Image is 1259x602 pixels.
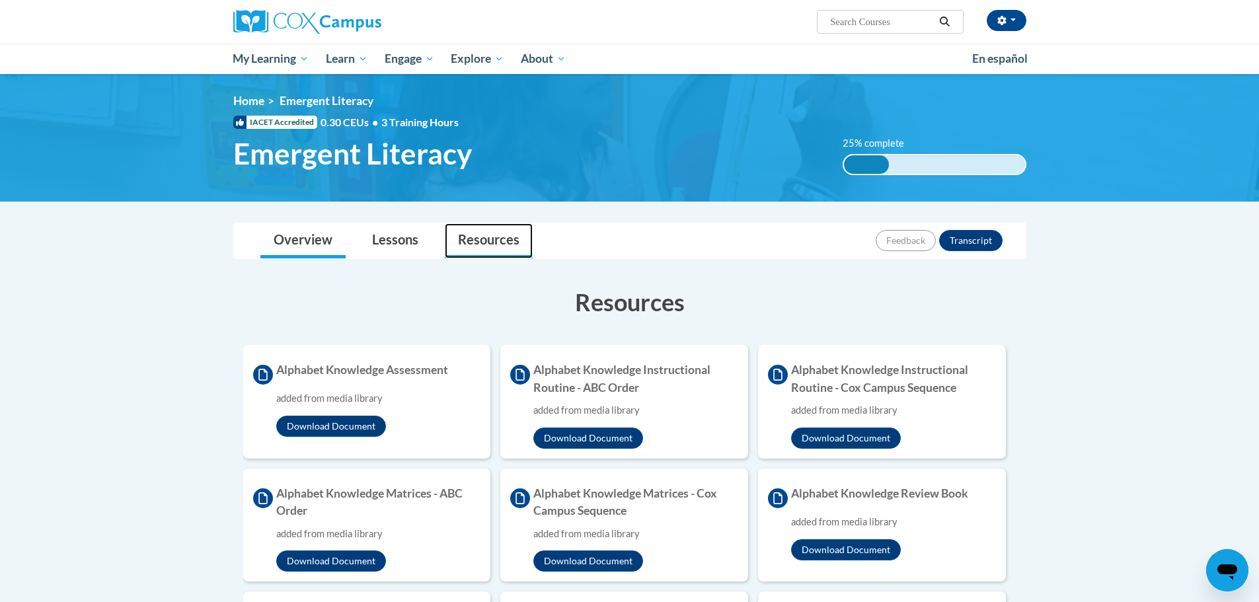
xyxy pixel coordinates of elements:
button: Download Document [276,550,386,572]
span: 3 Training Hours [381,116,459,128]
button: Download Document [791,539,901,560]
span: • [372,116,378,128]
a: Resources [445,223,533,258]
h3: Resources [233,285,1026,319]
h4: Alphabet Knowledge Review Book [768,485,996,508]
span: 0.30 CEUs [321,115,381,130]
a: Explore [442,44,512,74]
a: My Learning [225,44,318,74]
div: Main menu [213,44,1046,74]
a: En español [964,45,1036,73]
button: Download Document [533,428,643,449]
a: Learn [317,44,376,74]
span: IACET Accredited [233,116,317,129]
a: Cox Campus [233,10,484,34]
h4: Alphabet Knowledge Instructional Routine - Cox Campus Sequence [768,361,996,396]
button: Download Document [533,550,643,572]
span: Engage [385,51,434,67]
h4: Alphabet Knowledge Matrices - ABC Order [253,485,481,520]
h4: Alphabet Knowledge Instructional Routine - ABC Order [510,361,738,396]
h4: Alphabet Knowledge Assessment [253,361,481,385]
button: Download Document [276,416,386,437]
span: My Learning [233,51,309,67]
div: added from media library [276,391,481,406]
div: added from media library [533,403,738,418]
button: Transcript [939,230,1003,251]
span: Explore [451,51,504,67]
iframe: Button to launch messaging window [1206,549,1248,591]
img: Cox Campus [233,10,381,34]
button: Download Document [791,428,901,449]
div: added from media library [276,527,481,541]
span: Emergent Literacy [280,94,373,108]
a: Lessons [359,223,432,258]
div: added from media library [791,403,996,418]
div: added from media library [533,527,738,541]
span: Learn [326,51,367,67]
span: Emergent Literacy [233,136,472,171]
a: Engage [376,44,443,74]
button: Search [935,14,954,30]
a: Home [233,94,264,108]
label: 25% complete [843,136,919,151]
a: About [512,44,574,74]
input: Search Courses [829,14,935,30]
a: Overview [260,223,346,258]
h4: Alphabet Knowledge Matrices - Cox Campus Sequence [510,485,738,520]
span: En español [972,52,1028,65]
div: added from media library [791,515,996,529]
span: About [521,51,566,67]
button: Feedback [876,230,936,251]
div: 25% complete [844,155,889,174]
button: Account Settings [987,10,1026,31]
